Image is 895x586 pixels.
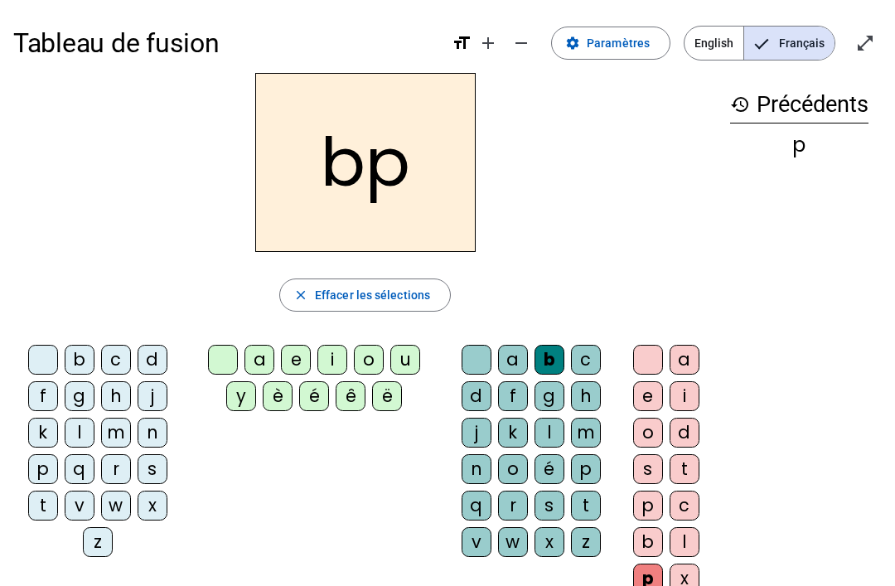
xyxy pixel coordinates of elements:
[65,345,94,375] div: b
[478,33,498,53] mat-icon: add
[462,454,491,484] div: n
[633,381,663,411] div: e
[730,94,750,114] mat-icon: history
[498,491,528,521] div: r
[101,454,131,484] div: r
[633,418,663,448] div: o
[498,381,528,411] div: f
[281,345,311,375] div: e
[505,27,538,60] button: Diminuer la taille de la police
[279,278,451,312] button: Effacer les sélections
[138,454,167,484] div: s
[498,418,528,448] div: k
[633,454,663,484] div: s
[670,418,699,448] div: d
[65,381,94,411] div: g
[65,454,94,484] div: q
[101,381,131,411] div: h
[670,491,699,521] div: c
[670,381,699,411] div: i
[535,381,564,411] div: g
[354,345,384,375] div: o
[83,527,113,557] div: z
[571,491,601,521] div: t
[317,345,347,375] div: i
[13,17,438,70] h1: Tableau de fusion
[855,33,875,53] mat-icon: open_in_full
[101,418,131,448] div: m
[226,381,256,411] div: y
[138,418,167,448] div: n
[293,288,308,303] mat-icon: close
[633,491,663,521] div: p
[65,491,94,521] div: v
[571,527,601,557] div: z
[535,345,564,375] div: b
[684,26,835,61] mat-button-toggle-group: Language selection
[551,27,670,60] button: Paramètres
[390,345,420,375] div: u
[462,418,491,448] div: j
[849,27,882,60] button: Entrer en plein écran
[571,418,601,448] div: m
[670,454,699,484] div: t
[571,345,601,375] div: c
[65,418,94,448] div: l
[138,381,167,411] div: j
[535,454,564,484] div: é
[28,491,58,521] div: t
[462,381,491,411] div: d
[28,454,58,484] div: p
[462,491,491,521] div: q
[730,135,868,155] div: p
[101,345,131,375] div: c
[535,527,564,557] div: x
[587,33,650,53] span: Paramètres
[372,381,402,411] div: ë
[315,285,430,305] span: Effacer les sélections
[462,527,491,557] div: v
[565,36,580,51] mat-icon: settings
[498,527,528,557] div: w
[255,73,476,252] h2: bp
[336,381,365,411] div: ê
[498,454,528,484] div: o
[571,381,601,411] div: h
[472,27,505,60] button: Augmenter la taille de la police
[28,381,58,411] div: f
[28,418,58,448] div: k
[670,527,699,557] div: l
[452,33,472,53] mat-icon: format_size
[138,345,167,375] div: d
[670,345,699,375] div: a
[263,381,293,411] div: è
[535,491,564,521] div: s
[299,381,329,411] div: é
[535,418,564,448] div: l
[685,27,743,60] span: English
[101,491,131,521] div: w
[498,345,528,375] div: a
[633,527,663,557] div: b
[511,33,531,53] mat-icon: remove
[244,345,274,375] div: a
[744,27,835,60] span: Français
[138,491,167,521] div: x
[730,86,868,123] h3: Précédents
[571,454,601,484] div: p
